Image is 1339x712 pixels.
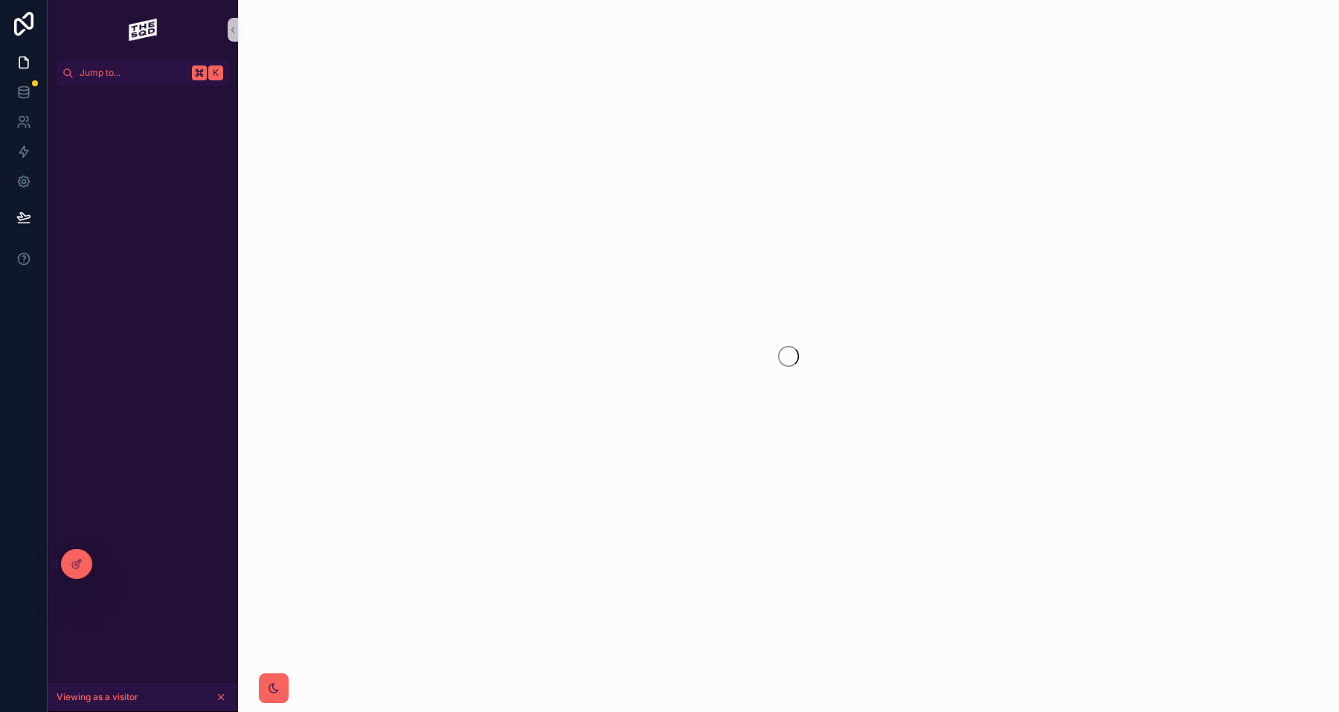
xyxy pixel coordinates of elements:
span: Viewing as a visitor [57,691,138,703]
div: scrollable content [48,86,238,113]
span: K [210,67,222,79]
img: App logo [128,18,158,42]
button: Jump to...K [57,60,229,86]
span: Jump to... [80,67,186,79]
